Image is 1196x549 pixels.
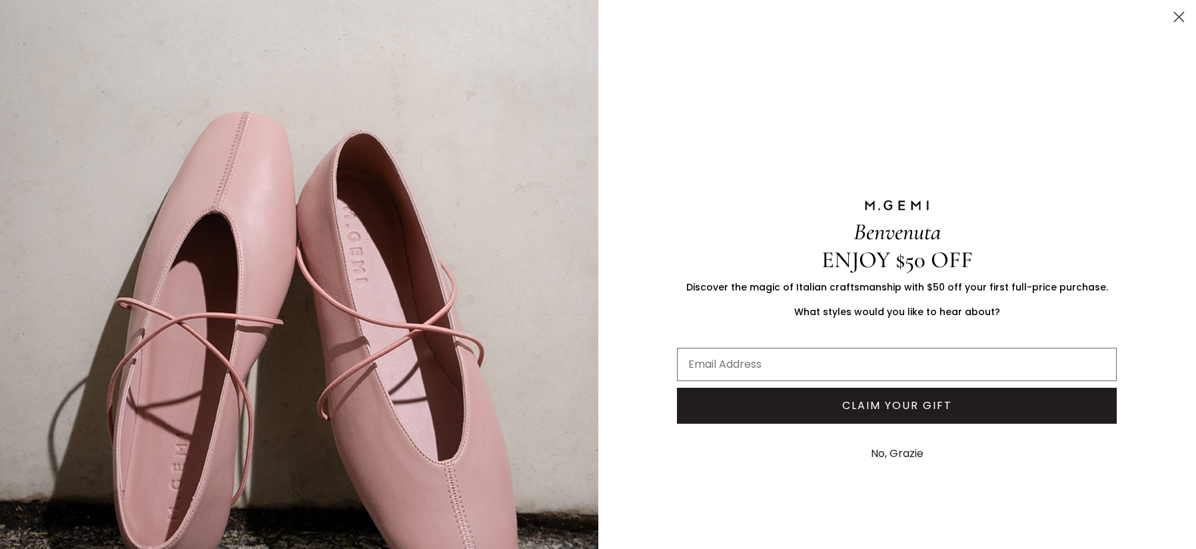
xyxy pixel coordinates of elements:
[864,199,930,211] img: M.GEMI
[854,218,941,246] span: Benvenuta
[686,280,1108,294] span: Discover the magic of Italian craftsmanship with $50 off your first full-price purchase.
[677,388,1117,424] button: CLAIM YOUR GIFT
[822,246,973,274] span: ENJOY $50 OFF
[794,305,1000,318] span: What styles would you like to hear about?
[864,437,930,470] button: No, Grazie
[677,348,1117,381] input: Email Address
[1167,5,1191,29] button: Close dialog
